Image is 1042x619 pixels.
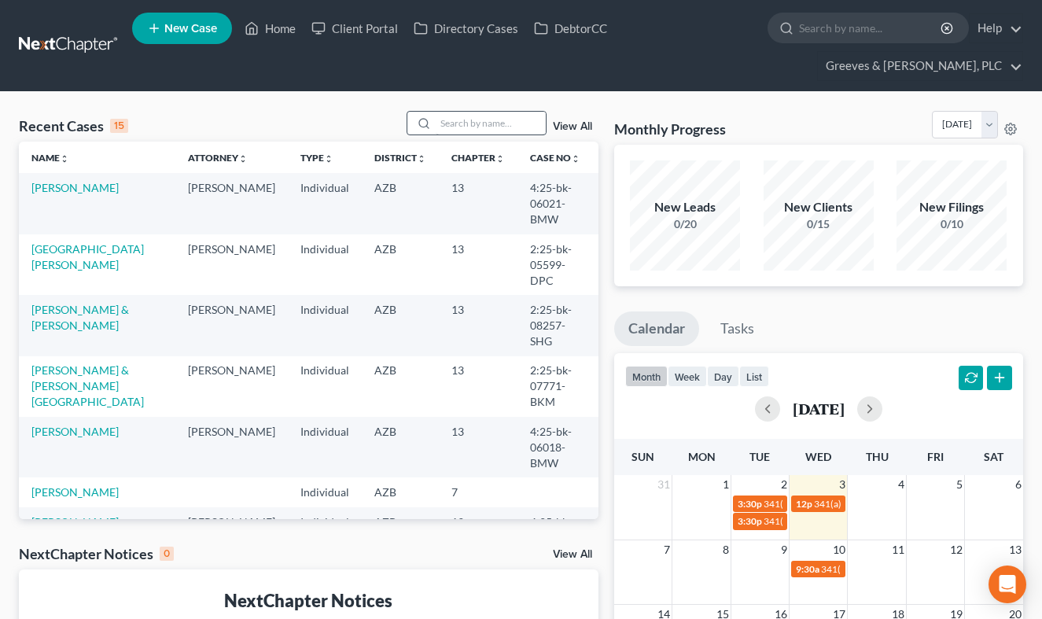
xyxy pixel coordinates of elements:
[553,121,592,132] a: View All
[31,242,144,271] a: [GEOGRAPHIC_DATA][PERSON_NAME]
[779,540,789,559] span: 9
[890,540,906,559] span: 11
[630,216,740,232] div: 0/20
[324,154,333,164] i: unfold_more
[31,425,119,438] a: [PERSON_NAME]
[60,154,69,164] i: unfold_more
[831,540,847,559] span: 10
[288,295,362,356] td: Individual
[362,173,439,234] td: AZB
[517,295,598,356] td: 2:25-bk-08257-SHG
[530,152,580,164] a: Case Nounfold_more
[625,366,668,387] button: month
[897,475,906,494] span: 4
[288,173,362,234] td: Individual
[764,515,915,527] span: 341(a) meeting for [PERSON_NAME]
[1007,540,1023,559] span: 13
[300,152,333,164] a: Typeunfold_more
[31,303,129,332] a: [PERSON_NAME] & [PERSON_NAME]
[436,112,546,134] input: Search by name...
[779,475,789,494] span: 2
[866,450,889,463] span: Thu
[439,417,517,477] td: 13
[707,366,739,387] button: day
[764,216,874,232] div: 0/15
[417,154,426,164] i: unfold_more
[796,563,819,575] span: 9:30a
[164,23,217,35] span: New Case
[517,417,598,477] td: 4:25-bk-06018-BMW
[175,507,288,552] td: [PERSON_NAME]
[948,540,964,559] span: 12
[1014,475,1023,494] span: 6
[362,234,439,295] td: AZB
[631,450,654,463] span: Sun
[175,234,288,295] td: [PERSON_NAME]
[662,540,672,559] span: 7
[175,295,288,356] td: [PERSON_NAME]
[688,450,716,463] span: Mon
[838,475,847,494] span: 3
[439,295,517,356] td: 13
[517,234,598,295] td: 2:25-bk-05599-DPC
[362,507,439,552] td: AZB
[31,363,144,408] a: [PERSON_NAME] & [PERSON_NAME][GEOGRAPHIC_DATA]
[495,154,505,164] i: unfold_more
[31,515,119,529] a: [PERSON_NAME]
[160,547,174,561] div: 0
[614,311,699,346] a: Calendar
[989,566,1026,603] div: Open Intercom Messenger
[406,14,526,42] a: Directory Cases
[517,173,598,234] td: 4:25-bk-06021-BMW
[288,507,362,552] td: Individual
[927,450,944,463] span: Fri
[19,116,128,135] div: Recent Cases
[439,507,517,552] td: 13
[814,498,966,510] span: 341(a) meeting for [PERSON_NAME]
[614,120,726,138] h3: Monthly Progress
[970,14,1022,42] a: Help
[362,477,439,507] td: AZB
[793,400,845,417] h2: [DATE]
[517,356,598,417] td: 2:25-bk-07771-BKM
[630,198,740,216] div: New Leads
[439,356,517,417] td: 13
[796,498,812,510] span: 12p
[764,498,915,510] span: 341(a) meeting for [PERSON_NAME]
[31,181,119,194] a: [PERSON_NAME]
[288,417,362,477] td: Individual
[175,417,288,477] td: [PERSON_NAME]
[451,152,505,164] a: Chapterunfold_more
[571,154,580,164] i: unfold_more
[526,14,615,42] a: DebtorCC
[439,234,517,295] td: 13
[175,356,288,417] td: [PERSON_NAME]
[188,152,248,164] a: Attorneyunfold_more
[175,173,288,234] td: [PERSON_NAME]
[553,549,592,560] a: View All
[721,475,731,494] span: 1
[31,152,69,164] a: Nameunfold_more
[31,485,119,499] a: [PERSON_NAME]
[738,498,762,510] span: 3:30p
[799,13,943,42] input: Search by name...
[818,52,1022,80] a: Greeves & [PERSON_NAME], PLC
[897,198,1007,216] div: New Filings
[739,366,769,387] button: list
[656,475,672,494] span: 31
[984,450,1003,463] span: Sat
[110,119,128,133] div: 15
[374,152,426,164] a: Districtunfold_more
[238,154,248,164] i: unfold_more
[764,198,874,216] div: New Clients
[749,450,770,463] span: Tue
[706,311,768,346] a: Tasks
[805,450,831,463] span: Wed
[439,173,517,234] td: 13
[288,356,362,417] td: Individual
[668,366,707,387] button: week
[738,515,762,527] span: 3:30p
[955,475,964,494] span: 5
[362,417,439,477] td: AZB
[897,216,1007,232] div: 0/10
